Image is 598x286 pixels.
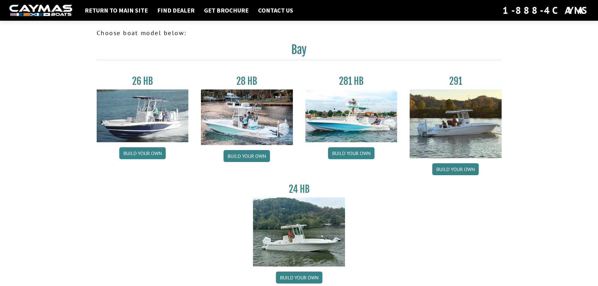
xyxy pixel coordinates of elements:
a: Find Dealer [154,6,198,14]
img: white-logo-c9c8dbefe5ff5ceceb0f0178aa75bf4bb51f6bca0971e226c86eb53dfe498488.png [9,5,72,16]
img: 291_Thumbnail.jpg [410,89,502,158]
a: Contact Us [255,6,296,14]
img: 28-hb-twin.jpg [305,89,397,142]
a: Build your own [224,150,270,162]
h3: 281 HB [305,75,397,87]
h2: Bay [97,43,502,60]
p: Choose boat model below: [97,28,502,38]
h3: 291 [410,75,502,87]
div: 1-888-4CAYMAS [503,3,589,17]
img: 28_hb_thumbnail_for_caymas_connect.jpg [201,89,293,145]
a: Build your own [432,163,479,175]
a: Return to main site [82,6,151,14]
a: Get Brochure [201,6,252,14]
h3: 26 HB [97,75,189,87]
a: Build your own [119,147,166,159]
a: Build your own [328,147,374,159]
a: Build your own [276,272,322,283]
img: 24_HB_thumbnail.jpg [253,197,345,266]
img: 26_new_photo_resized.jpg [97,89,189,142]
h3: 28 HB [201,75,293,87]
h3: 24 HB [253,183,345,195]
